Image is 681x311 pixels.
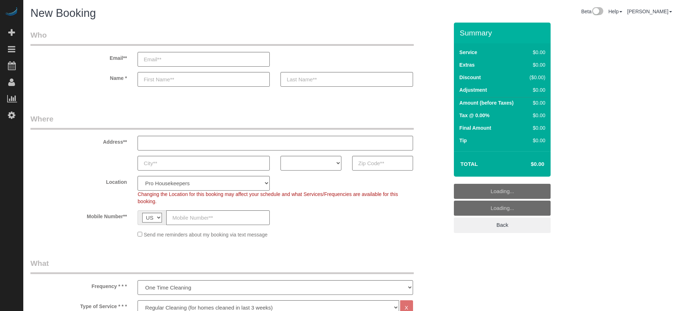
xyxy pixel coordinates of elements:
div: $0.00 [526,49,545,56]
a: [PERSON_NAME] [627,9,672,14]
h3: Summary [460,29,547,37]
label: Location [25,176,132,186]
div: $0.00 [526,137,545,144]
label: Tip [459,137,467,144]
a: Help [608,9,622,14]
label: Service [459,49,477,56]
label: Mobile Number** [25,210,132,220]
label: Extras [459,61,475,68]
legend: What [30,258,414,274]
input: Mobile Number** [166,210,270,225]
label: Frequency * * * [25,280,132,290]
label: Discount [459,74,481,81]
label: Final Amount [459,124,491,131]
label: Tax @ 0.00% [459,112,489,119]
a: Beta [581,9,603,14]
legend: Where [30,114,414,130]
label: Adjustment [459,86,487,94]
label: Type of Service * * * [25,300,132,310]
img: Automaid Logo [4,7,19,17]
input: Zip Code** [352,156,413,171]
div: ($0.00) [526,74,545,81]
span: Changing the Location for this booking may affect your schedule and what Services/Frequencies are... [138,191,398,204]
span: Send me reminders about my booking via text message [144,232,268,238]
img: New interface [591,7,603,16]
legend: Who [30,30,414,46]
label: Amount (before Taxes) [459,99,513,106]
input: First Name** [138,72,270,87]
div: $0.00 [526,112,545,119]
h4: $0.00 [509,161,544,167]
div: $0.00 [526,99,545,106]
div: $0.00 [526,86,545,94]
a: Back [454,217,551,233]
input: Last Name** [280,72,413,87]
strong: Total [460,161,478,167]
span: New Booking [30,7,96,19]
label: Name * [25,72,132,82]
div: $0.00 [526,61,545,68]
div: $0.00 [526,124,545,131]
